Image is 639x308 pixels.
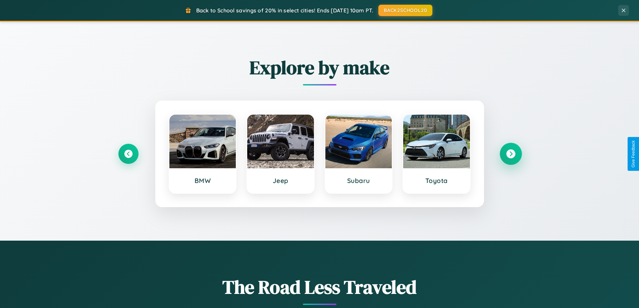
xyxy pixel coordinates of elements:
[176,177,229,185] h3: BMW
[118,274,521,300] h1: The Road Less Traveled
[378,5,432,16] button: BACK2SCHOOL20
[410,177,463,185] h3: Toyota
[254,177,307,185] h3: Jeep
[196,7,373,14] span: Back to School savings of 20% in select cities! Ends [DATE] 10am PT.
[631,140,636,168] div: Give Feedback
[118,55,521,80] h2: Explore by make
[332,177,385,185] h3: Subaru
